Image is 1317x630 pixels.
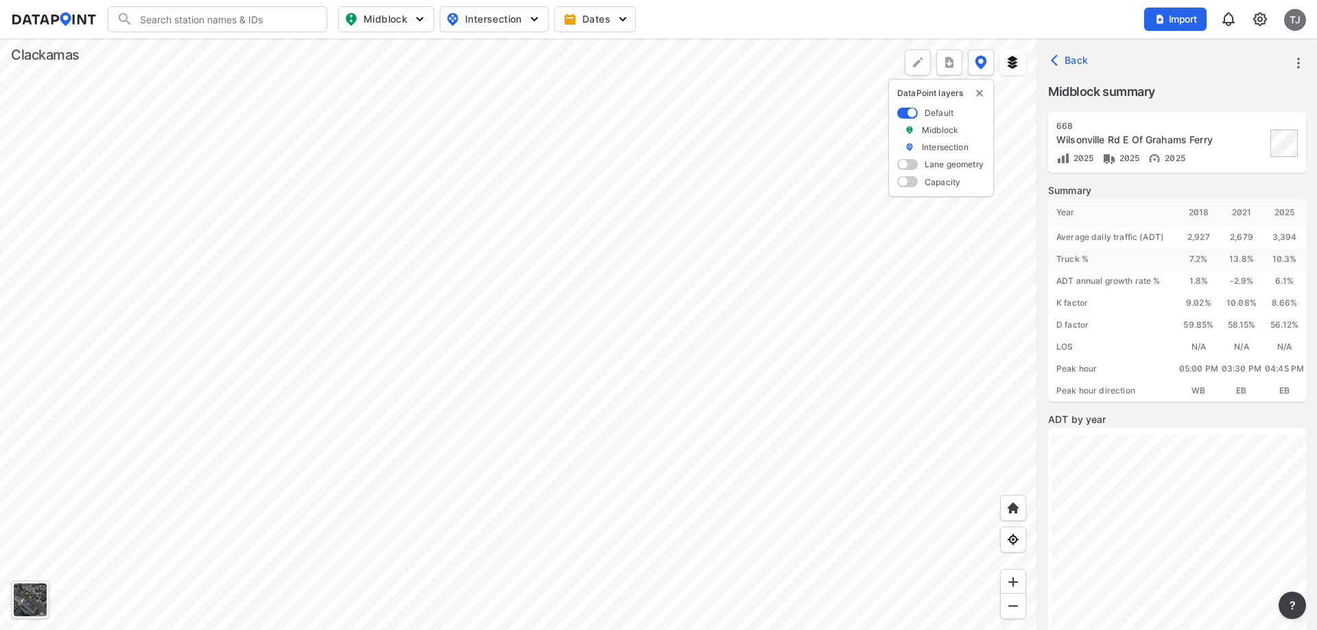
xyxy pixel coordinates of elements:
[1177,270,1220,292] div: 1.8 %
[616,12,630,26] img: 5YPKRKmlfpI5mqlR8AD95paCi+0kK1fRFDJSaMmawlwaeJcJwk9O2fotCW5ve9gAAAAASUVORK5CYII=
[922,124,958,136] label: Midblock
[1048,184,1306,197] label: Summary
[1000,526,1026,553] div: View my location
[133,8,318,30] input: Search
[1279,592,1306,619] button: more
[1048,270,1177,292] div: ADT annual growth rate %
[1048,248,1177,270] div: Truck %
[1116,153,1140,163] span: 2025
[897,88,985,99] p: DataPoint layers
[1048,314,1177,336] div: D factor
[1220,380,1263,402] div: EB
[11,581,49,619] div: Toggle basemap
[440,6,549,32] button: Intersection
[554,6,636,32] button: Dates
[1284,9,1306,31] div: TJ
[1177,292,1220,314] div: 9.02%
[905,141,914,153] img: marker_Intersection.6861001b.svg
[446,11,540,27] span: Intersection
[1070,153,1094,163] span: 2025
[11,45,80,64] div: Clackamas
[1287,51,1310,75] button: more
[911,56,925,69] img: +Dz8AAAAASUVORK5CYII=
[1220,314,1263,336] div: 58.15%
[527,12,541,26] img: 5YPKRKmlfpI5mqlR8AD95paCi+0kK1fRFDJSaMmawlwaeJcJwk9O2fotCW5ve9gAAAAASUVORK5CYII=
[1177,314,1220,336] div: 59.85%
[563,12,577,26] img: calendar-gold.39a51dde.svg
[1056,133,1266,147] div: Wilsonville Rd E Of Grahams Ferry
[1177,358,1220,380] div: 05:00 PM
[1263,358,1306,380] div: 04:45 PM
[1177,248,1220,270] div: 7.2 %
[1006,575,1020,589] img: ZvzfEJKXnyWIrJytrsY285QMwk63cM6Drc+sIAAAAASUVORK5CYII=
[1177,199,1220,226] div: 2018
[1220,11,1237,27] img: 8A77J+mXikMhHQAAAAASUVORK5CYII=
[1263,248,1306,270] div: 10.3 %
[1220,248,1263,270] div: 13.8 %
[942,56,956,69] img: xqJnZQTG2JQi0x5lvmkeSNbbgIiQD62bqHG8IfrOzanD0FsRdYrij6fAAAAAElFTkSuQmCC
[1177,226,1220,248] div: 2,927
[905,49,931,75] div: Polygon tool
[925,176,960,188] label: Capacity
[1006,599,1020,613] img: MAAAAAElFTkSuQmCC
[1263,199,1306,226] div: 2025
[999,49,1025,75] button: External layers
[1263,380,1306,402] div: EB
[1048,292,1177,314] div: K factor
[968,49,994,75] button: DataPoint layers
[1048,49,1094,71] button: Back
[1048,226,1177,248] div: Average daily traffic (ADT)
[1287,597,1298,614] span: ?
[343,11,359,27] img: map_pin_mid.602f9df1.svg
[1152,12,1198,26] span: Import
[1263,336,1306,358] div: N/A
[974,88,985,99] button: delete
[1177,336,1220,358] div: N/A
[1220,336,1263,358] div: N/A
[1006,501,1020,515] img: +XpAUvaXAN7GudzAAAAAElFTkSuQmCC
[1263,270,1306,292] div: 6.1 %
[344,11,425,27] span: Midblock
[974,88,985,99] img: close-external-leyer.3061a1c7.svg
[1177,380,1220,402] div: WB
[1220,358,1263,380] div: 03:30 PM
[566,12,627,26] span: Dates
[1006,56,1019,69] img: layers.ee07997e.svg
[925,158,984,170] label: Lane geometry
[1220,199,1263,226] div: 2021
[1048,413,1306,426] label: ADT by year
[1048,358,1177,380] div: Peak hour
[1054,53,1089,67] span: Back
[1000,495,1026,521] div: Home
[922,141,969,153] label: Intersection
[1048,82,1306,101] label: Midblock summary
[1056,152,1070,165] img: Volume count
[1056,121,1266,132] div: 668
[925,107,953,119] label: Default
[1048,336,1177,358] div: LOS
[1263,314,1306,336] div: 56.12%
[1000,569,1026,595] div: Zoom in
[1048,380,1177,402] div: Peak hour direction
[444,11,461,27] img: map_pin_int.54838e6b.svg
[975,56,987,69] img: data-point-layers.37681fc9.svg
[936,49,962,75] button: more
[1000,593,1026,619] div: Zoom out
[1048,199,1177,226] div: Year
[1263,226,1306,248] div: 3,394
[338,6,434,32] button: Midblock
[1148,152,1161,165] img: Vehicle speed
[413,12,427,26] img: 5YPKRKmlfpI5mqlR8AD95paCi+0kK1fRFDJSaMmawlwaeJcJwk9O2fotCW5ve9gAAAAASUVORK5CYII=
[905,124,914,136] img: marker_Midblock.5ba75e30.svg
[1220,292,1263,314] div: 10.08%
[1263,292,1306,314] div: 8.66%
[1006,533,1020,546] img: zeq5HYn9AnE9l6UmnFLPAAAAAElFTkSuQmCC
[1144,8,1207,31] button: Import
[1144,12,1213,25] a: Import
[11,12,97,26] img: dataPointLogo.9353c09d.svg
[1220,226,1263,248] div: 2,679
[1154,14,1165,25] img: file_add.62c1e8a2.svg
[1102,152,1116,165] img: Vehicle class
[1220,270,1263,292] div: -2.9 %
[1161,153,1185,163] span: 2025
